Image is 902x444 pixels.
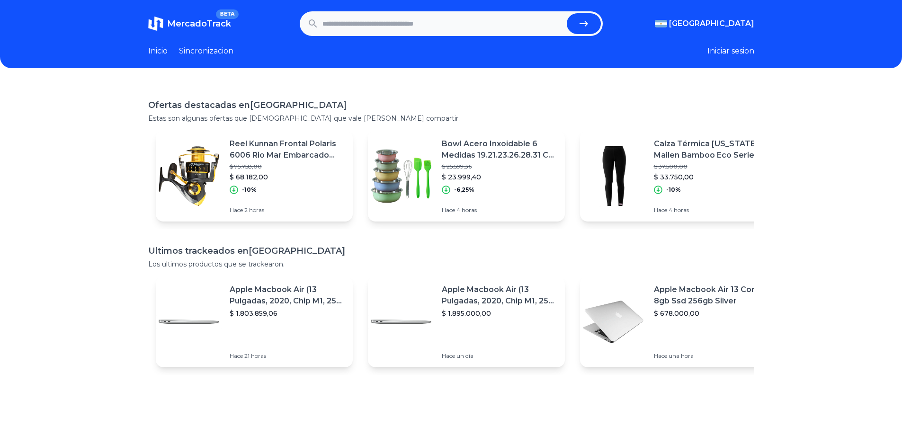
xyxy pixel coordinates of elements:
button: Iniciar sesion [707,45,754,57]
img: Featured image [580,289,646,355]
img: Featured image [156,143,222,209]
span: MercadoTrack [167,18,231,29]
p: $ 678.000,00 [654,309,769,318]
p: Los ultimos productos que se trackearon. [148,259,754,269]
p: Apple Macbook Air 13 Core I5 8gb Ssd 256gb Silver [654,284,769,307]
button: [GEOGRAPHIC_DATA] [655,18,754,29]
span: [GEOGRAPHIC_DATA] [669,18,754,29]
h1: Ultimos trackeados en [GEOGRAPHIC_DATA] [148,244,754,258]
a: Sincronizacion [179,45,233,57]
a: Featured imageApple Macbook Air (13 Pulgadas, 2020, Chip M1, 256 Gb De Ssd, 8 Gb De Ram) - Plata$... [368,276,565,367]
p: Hace 21 horas [230,352,345,360]
p: Hace 4 horas [654,206,769,214]
p: Hace 2 horas [230,206,345,214]
p: Hace una hora [654,352,769,360]
p: Calza Térmica [US_STATE] Mailen Bamboo Eco Series Mujer [654,138,769,161]
p: Hace 4 horas [442,206,557,214]
p: Bowl Acero Inxoidable 6 Medidas 19.21.23.26.28.31 Cm Set [442,138,557,161]
img: Featured image [156,289,222,355]
img: Argentina [655,20,667,27]
img: Featured image [580,143,646,209]
p: $ 37.500,00 [654,163,769,170]
p: Reel Kunnan Frontal Polaris 6006 Rio Mar Embarcado [PERSON_NAME] [230,138,345,161]
p: $ 75.758,00 [230,163,345,170]
a: Featured imageApple Macbook Air 13 Core I5 8gb Ssd 256gb Silver$ 678.000,00Hace una hora [580,276,777,367]
p: $ 25.599,36 [442,163,557,170]
p: $ 23.999,40 [442,172,557,182]
p: Hace un día [442,352,557,360]
p: Apple Macbook Air (13 Pulgadas, 2020, Chip M1, 256 Gb De Ssd, 8 Gb De Ram) - Plata [442,284,557,307]
h1: Ofertas destacadas en [GEOGRAPHIC_DATA] [148,98,754,112]
img: Featured image [368,143,434,209]
p: $ 1.803.859,06 [230,309,345,318]
p: -6,25% [454,186,474,194]
a: MercadoTrackBETA [148,16,231,31]
p: Estas son algunas ofertas que [DEMOGRAPHIC_DATA] que vale [PERSON_NAME] compartir. [148,114,754,123]
p: $ 1.895.000,00 [442,309,557,318]
p: -10% [666,186,681,194]
a: Featured imageApple Macbook Air (13 Pulgadas, 2020, Chip M1, 256 Gb De Ssd, 8 Gb De Ram) - Plata$... [156,276,353,367]
img: MercadoTrack [148,16,163,31]
p: -10% [242,186,257,194]
p: $ 68.182,00 [230,172,345,182]
a: Featured imageReel Kunnan Frontal Polaris 6006 Rio Mar Embarcado [PERSON_NAME]$ 75.758,00$ 68.182... [156,131,353,222]
a: Featured imageBowl Acero Inxoidable 6 Medidas 19.21.23.26.28.31 Cm Set$ 25.599,36$ 23.999,40-6,25... [368,131,565,222]
img: Featured image [368,289,434,355]
p: $ 33.750,00 [654,172,769,182]
span: BETA [216,9,238,19]
p: Apple Macbook Air (13 Pulgadas, 2020, Chip M1, 256 Gb De Ssd, 8 Gb De Ram) - Plata [230,284,345,307]
a: Inicio [148,45,168,57]
a: Featured imageCalza Térmica [US_STATE] Mailen Bamboo Eco Series Mujer$ 37.500,00$ 33.750,00-10%Ha... [580,131,777,222]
